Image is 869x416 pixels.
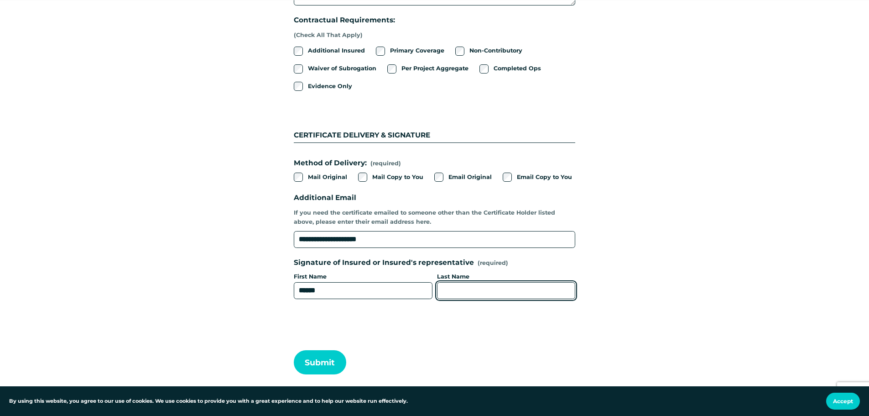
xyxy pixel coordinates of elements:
[294,82,303,91] input: Evidence Only
[294,158,367,169] span: Method of Delivery:
[294,257,474,269] span: Signature of Insured or Insured's representative
[833,398,853,405] span: Accept
[9,397,408,405] p: By using this website, you agree to our use of cookies. We use cookies to provide you with a grea...
[390,46,444,55] span: Primary Coverage
[294,350,346,374] button: SubmitSubmit
[358,173,367,182] input: Mail Copy to You
[503,173,512,182] input: Email Copy to You
[479,64,489,74] input: Completed Ops
[294,28,395,43] p: (Check All That Apply)
[294,15,395,26] span: Contractual Requirements:
[308,173,347,182] span: Mail Original
[826,393,860,410] button: Accept
[294,192,356,204] span: Additional Email
[294,205,575,230] p: If you need the certificate emailed to someone other than the Certificate Holder listed above, pl...
[387,64,396,74] input: Per Project Aggregate
[294,47,303,56] input: Additional Insured
[478,260,508,266] span: (required)
[434,173,443,182] input: Email Original
[494,64,541,73] span: Completed Ops
[294,173,303,182] input: Mail Original
[308,64,376,73] span: Waiver of Subrogation
[370,159,401,168] span: (required)
[376,47,385,56] input: Primary Coverage
[372,173,423,182] span: Mail Copy to You
[401,64,468,73] span: Per Project Aggregate
[437,272,576,282] div: Last Name
[517,173,572,182] span: Email Copy to You
[455,47,464,56] input: Non-Contributory
[294,272,432,282] div: First Name
[294,64,303,74] input: Waiver of Subrogation
[308,46,365,55] span: Additional Insured
[448,173,492,182] span: Email Original
[308,82,352,91] span: Evidence Only
[469,46,522,55] span: Non-Contributory
[294,107,575,142] div: CERTIFICATE DELIVERY & SIGNATURE
[305,358,335,367] span: Submit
